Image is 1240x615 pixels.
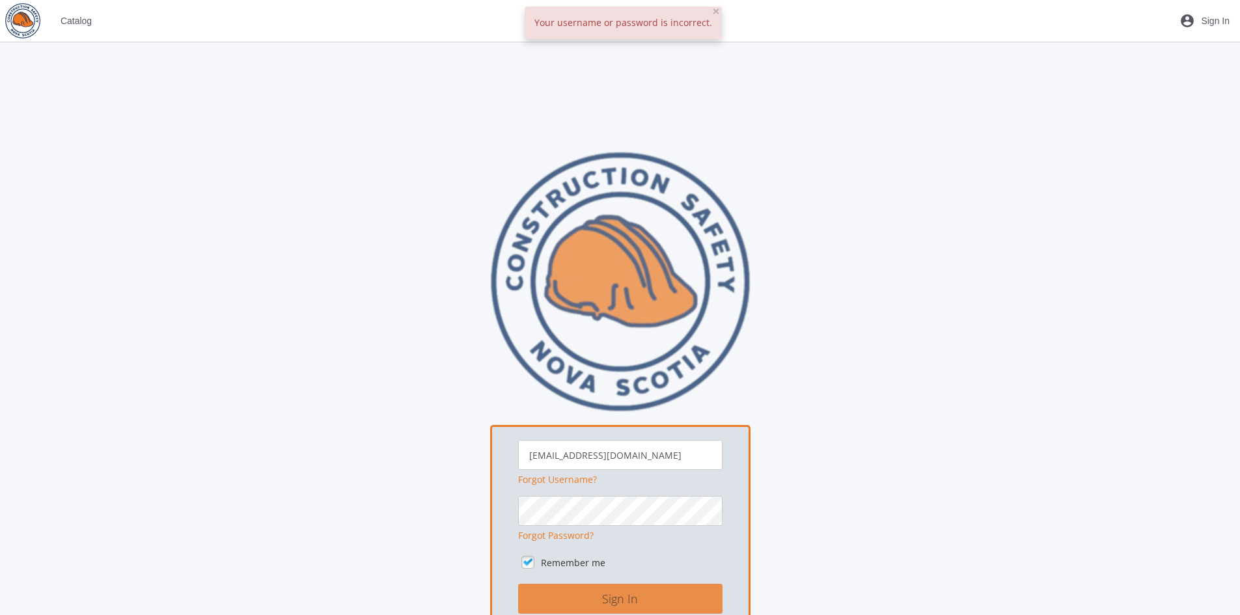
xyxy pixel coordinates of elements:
[518,584,723,614] button: Sign In
[712,2,720,20] span: ×
[61,9,92,33] span: Catalog
[541,556,605,569] label: Remember me
[534,16,712,29] span: Your username or password is incorrect.
[518,440,723,470] input: Username
[518,529,594,541] a: Forgot Password?
[1201,9,1230,33] span: Sign In
[518,473,597,485] a: Forgot Username?
[1179,13,1195,29] mat-icon: account_circle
